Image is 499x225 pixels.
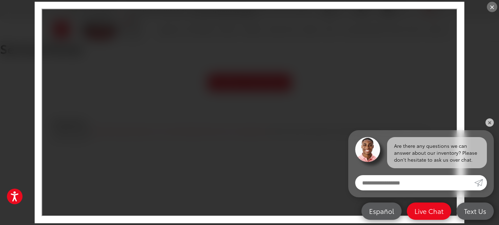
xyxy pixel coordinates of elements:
[487,2,497,12] div: ×
[355,175,474,190] input: Enter your message
[461,207,490,215] span: Text Us
[355,137,380,162] img: Agent profile photo
[456,202,494,220] a: Text Us
[361,202,402,220] a: Español
[407,202,451,220] a: Live Chat
[366,207,397,215] span: Español
[474,175,487,190] a: Submit
[387,137,487,168] div: Are there any questions we can answer about our inventory? Please don't hesitate to ask us over c...
[411,207,447,215] span: Live Chat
